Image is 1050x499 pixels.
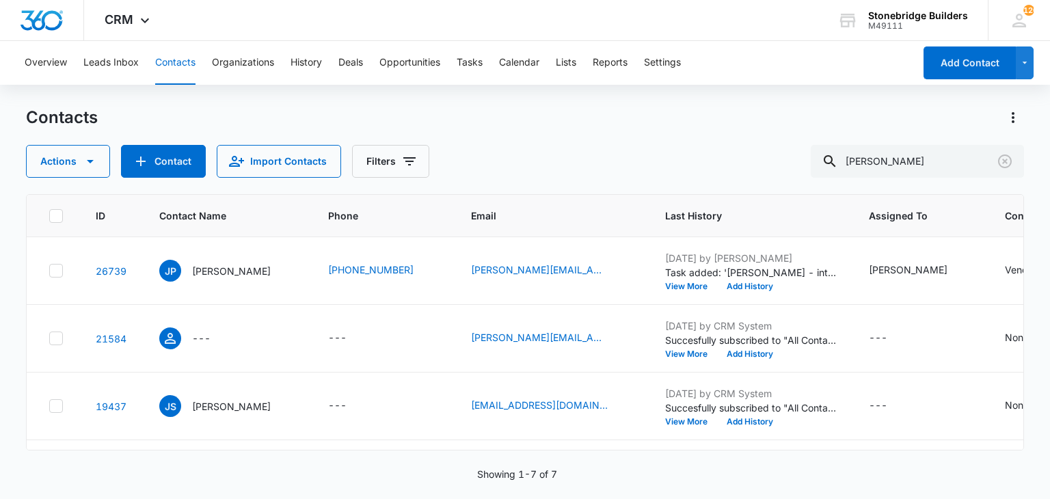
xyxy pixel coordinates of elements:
[338,41,363,85] button: Deals
[192,399,271,414] p: [PERSON_NAME]
[1005,330,1029,345] div: None
[159,395,181,417] span: JS
[869,398,912,414] div: Assigned To - - Select to Edit Field
[471,262,632,279] div: Email - joey@paullinteriors.com - Select to Edit Field
[1002,107,1024,129] button: Actions
[26,107,98,128] h1: Contacts
[665,208,816,223] span: Last History
[869,262,947,277] div: [PERSON_NAME]
[328,330,371,347] div: Phone - - Select to Edit Field
[665,401,836,415] p: Succesfully subscribed to "All Contacts".
[96,265,126,277] a: Navigate to contact details page for Joey Paull Yoder
[1023,5,1034,16] div: notifications count
[644,41,681,85] button: Settings
[665,265,836,280] p: Task added: '[PERSON_NAME] - interior designer'
[869,330,887,347] div: ---
[25,41,67,85] button: Overview
[96,208,107,223] span: ID
[328,262,438,279] div: Phone - (303) 481-2719 - Select to Edit Field
[159,395,295,417] div: Contact Name - Joey Sabedra - Select to Edit Field
[83,41,139,85] button: Leads Inbox
[869,330,912,347] div: Assigned To - - Select to Edit Field
[869,208,952,223] span: Assigned To
[192,331,211,345] p: ---
[105,12,133,27] span: CRM
[291,41,322,85] button: History
[811,145,1024,178] input: Search Contacts
[159,327,235,349] div: Contact Name - - Select to Edit Field
[593,41,628,85] button: Reports
[96,333,126,345] a: Navigate to contact details page for aguilar.joey82@gmail.com
[665,350,717,358] button: View More
[379,41,440,85] button: Opportunities
[1023,5,1034,16] span: 120
[328,262,414,277] a: [PHONE_NUMBER]
[869,398,887,414] div: ---
[352,145,429,178] button: Filters
[924,46,1016,79] button: Add Contact
[665,251,836,265] p: [DATE] by [PERSON_NAME]
[868,21,968,31] div: account id
[665,282,717,291] button: View More
[328,208,418,223] span: Phone
[868,10,968,21] div: account name
[477,467,557,481] p: Showing 1-7 of 7
[159,208,275,223] span: Contact Name
[665,418,717,426] button: View More
[471,262,608,277] a: [PERSON_NAME][EMAIL_ADDRESS][DOMAIN_NAME]
[471,208,612,223] span: Email
[26,145,110,178] button: Actions
[471,330,608,345] a: [PERSON_NAME][EMAIL_ADDRESS][DOMAIN_NAME]
[1005,398,1029,412] div: None
[665,333,836,347] p: Succesfully subscribed to "All Contacts".
[665,386,836,401] p: [DATE] by CRM System
[328,398,347,414] div: ---
[471,398,632,414] div: Email - editporter@zocalodevelopment.com - Select to Edit Field
[217,145,341,178] button: Import Contacts
[328,330,347,347] div: ---
[499,41,539,85] button: Calendar
[869,262,972,279] div: Assigned To - Mike Anderson - Select to Edit Field
[192,264,271,278] p: [PERSON_NAME]
[121,145,206,178] button: Add Contact
[328,398,371,414] div: Phone - - Select to Edit Field
[717,282,783,291] button: Add History
[994,150,1016,172] button: Clear
[159,260,181,282] span: JP
[96,401,126,412] a: Navigate to contact details page for Joey Sabedra
[1005,262,1037,277] div: Vendor
[471,330,632,347] div: Email - aguilar.joey82@gmail.com - Select to Edit Field
[665,319,836,333] p: [DATE] by CRM System
[556,41,576,85] button: Lists
[457,41,483,85] button: Tasks
[717,418,783,426] button: Add History
[471,398,608,412] a: [EMAIL_ADDRESS][DOMAIN_NAME]
[717,350,783,358] button: Add History
[159,260,295,282] div: Contact Name - Joey Paull Yoder - Select to Edit Field
[212,41,274,85] button: Organizations
[155,41,196,85] button: Contacts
